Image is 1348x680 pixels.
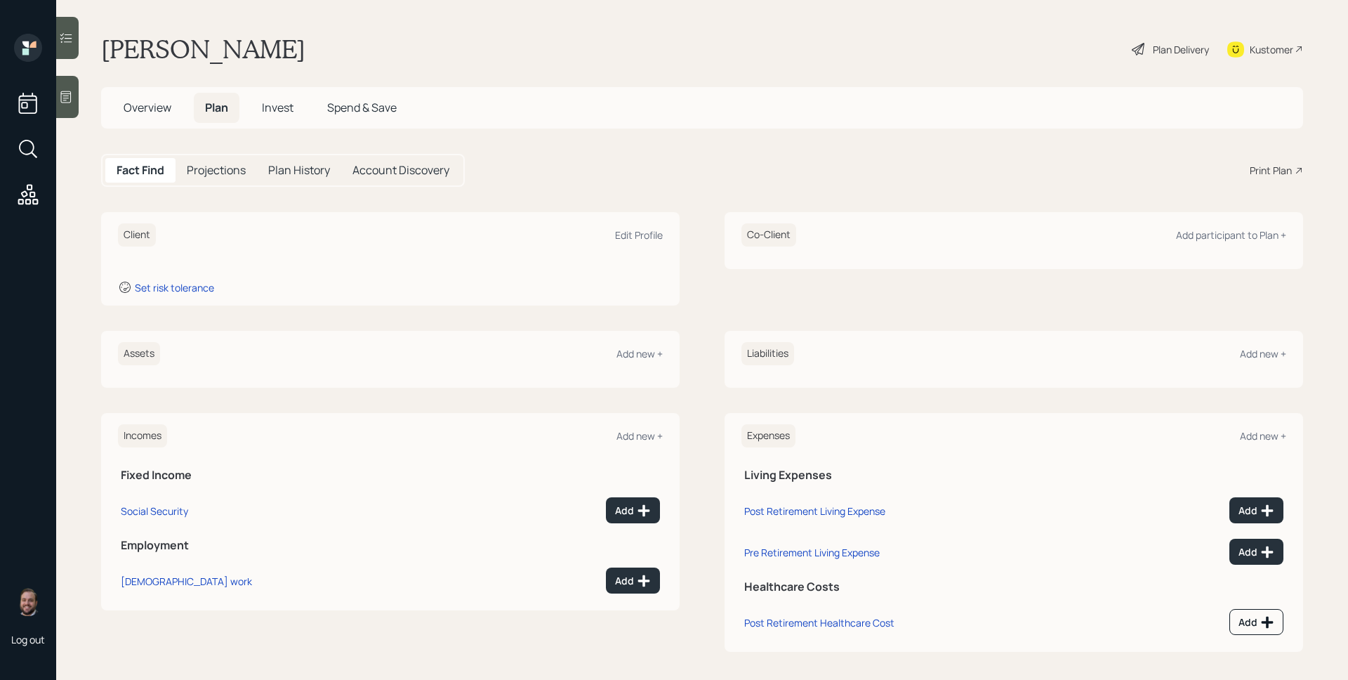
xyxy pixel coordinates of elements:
h5: Fixed Income [121,469,660,482]
div: Add participant to Plan + [1176,228,1286,242]
div: Log out [11,633,45,646]
h6: Co-Client [741,223,796,247]
div: Add new + [1240,347,1286,360]
h1: [PERSON_NAME] [101,34,305,65]
h5: Healthcare Costs [744,580,1283,594]
button: Add [1229,539,1283,565]
div: Post Retirement Healthcare Cost [744,616,894,629]
img: james-distasi-headshot.png [14,588,42,616]
span: Spend & Save [327,100,397,115]
div: Add [1238,504,1274,518]
div: Kustomer [1250,42,1293,57]
h6: Liabilities [741,342,794,365]
div: Plan Delivery [1153,42,1209,57]
div: Pre Retirement Living Expense [744,546,880,559]
h5: Projections [187,164,246,177]
button: Add [1229,609,1283,635]
div: Add new + [616,347,663,360]
h5: Employment [121,539,660,552]
span: Overview [124,100,171,115]
div: Add new + [616,429,663,443]
h6: Assets [118,342,160,365]
h5: Living Expenses [744,469,1283,482]
div: Social Security [121,504,188,518]
div: Set risk tolerance [135,281,214,294]
span: Invest [262,100,293,115]
h6: Expenses [741,424,795,447]
h6: Incomes [118,424,167,447]
div: Add [1238,545,1274,559]
div: Add [615,504,651,518]
button: Add [1229,497,1283,523]
div: Post Retirement Living Expense [744,504,885,518]
button: Add [606,497,660,523]
div: Add [615,574,651,588]
div: Edit Profile [615,228,663,242]
h5: Account Discovery [352,164,449,177]
h6: Client [118,223,156,247]
button: Add [606,568,660,594]
h5: Plan History [268,164,330,177]
span: Plan [205,100,228,115]
div: Add new + [1240,429,1286,443]
div: Add [1238,615,1274,629]
div: Print Plan [1250,163,1292,178]
h5: Fact Find [117,164,164,177]
div: [DEMOGRAPHIC_DATA] work [121,575,252,588]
